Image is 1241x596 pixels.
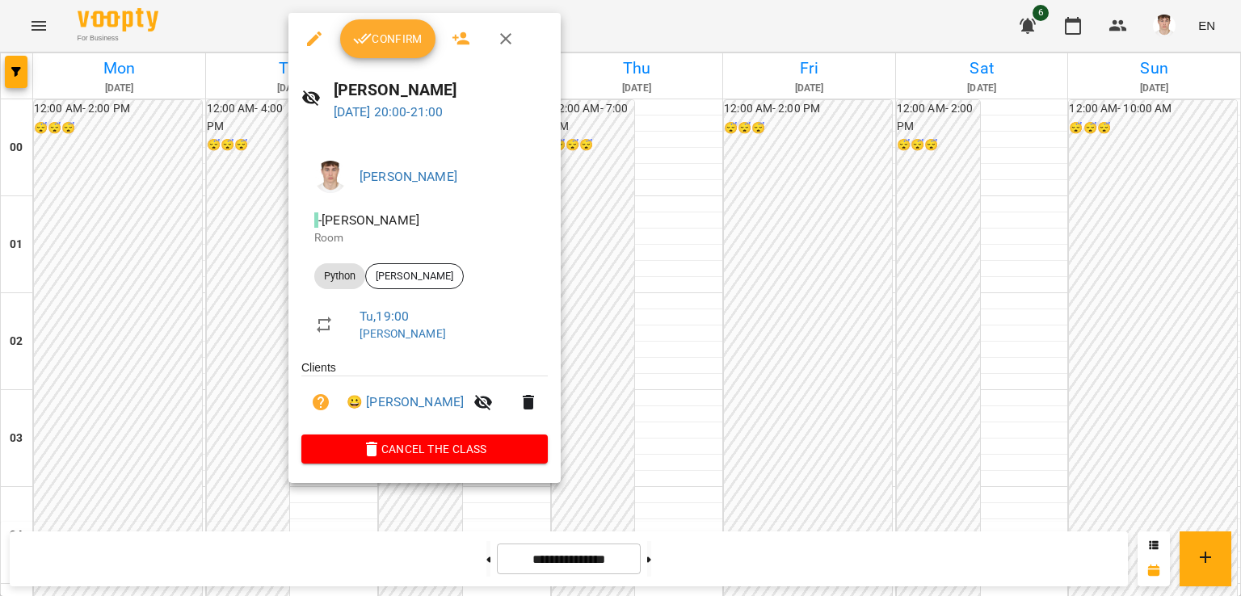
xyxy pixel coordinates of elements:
button: Unpaid. Bill the attendance? [301,383,340,422]
button: Cancel the class [301,434,548,464]
h6: [PERSON_NAME] [334,78,548,103]
button: Confirm [340,19,435,58]
ul: Clients [301,359,548,434]
a: [PERSON_NAME] [360,169,457,184]
p: Room [314,230,535,246]
div: [PERSON_NAME] [365,263,464,289]
a: [PERSON_NAME] [360,327,446,340]
span: Python [314,269,365,283]
span: Confirm [353,29,423,48]
a: [DATE] 20:00-21:00 [334,104,444,120]
span: [PERSON_NAME] [366,269,463,283]
span: - [PERSON_NAME] [314,212,423,228]
a: 😀 [PERSON_NAME] [347,392,464,412]
a: Tu , 19:00 [360,308,409,324]
span: Cancel the class [314,439,535,459]
img: 8fe045a9c59afd95b04cf3756caf59e6.jpg [314,161,347,193]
